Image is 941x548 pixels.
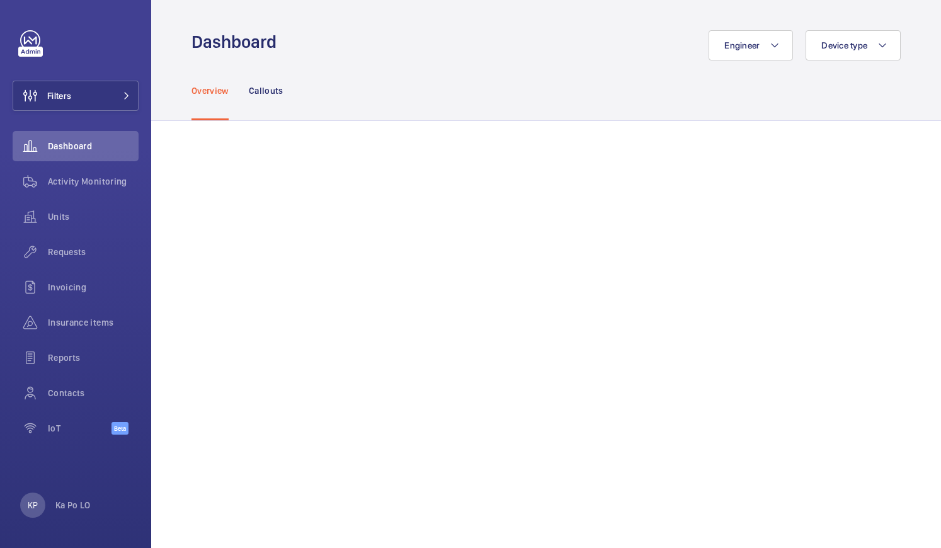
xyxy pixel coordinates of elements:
p: Callouts [249,84,283,97]
h1: Dashboard [191,30,284,54]
span: Device type [821,40,867,50]
span: Reports [48,351,139,364]
span: Filters [47,89,71,102]
span: Insurance items [48,316,139,329]
span: Units [48,210,139,223]
span: Dashboard [48,140,139,152]
button: Device type [806,30,901,60]
button: Filters [13,81,139,111]
button: Engineer [709,30,793,60]
span: IoT [48,422,111,435]
p: Overview [191,84,229,97]
span: Engineer [724,40,760,50]
span: Contacts [48,387,139,399]
span: Beta [111,422,128,435]
p: Ka Po LO [55,499,91,511]
span: Requests [48,246,139,258]
span: Invoicing [48,281,139,294]
span: Activity Monitoring [48,175,139,188]
p: KP [28,499,38,511]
